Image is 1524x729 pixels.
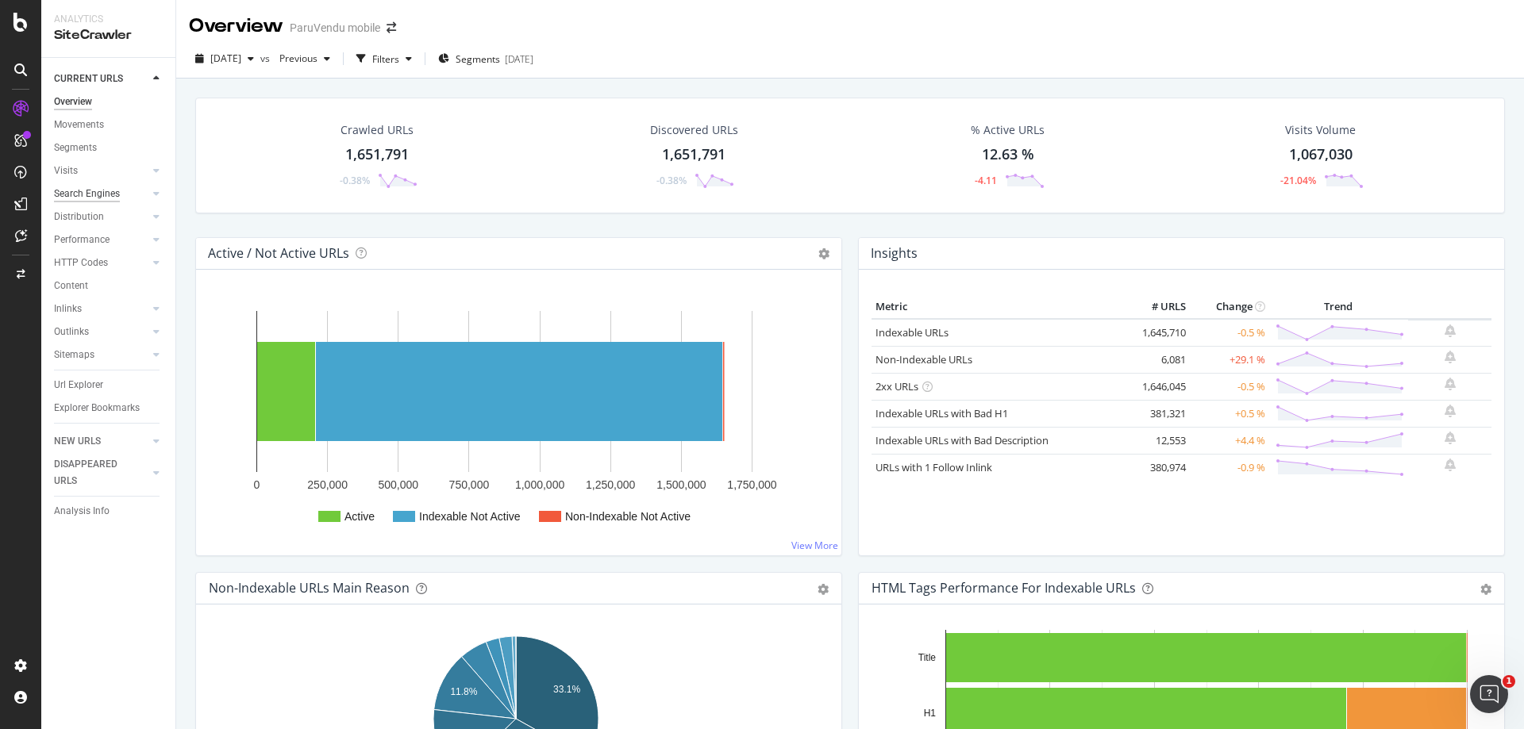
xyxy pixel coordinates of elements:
[54,163,78,179] div: Visits
[1126,427,1190,454] td: 12,553
[432,46,540,71] button: Segments[DATE]
[1190,373,1269,400] td: -0.5 %
[210,52,241,65] span: 2025 Sep. 12th
[54,232,110,248] div: Performance
[1190,319,1269,347] td: -0.5 %
[876,433,1049,447] a: Indexable URLs with Bad Description
[54,71,148,87] a: CURRENT URLS
[54,117,164,133] a: Movements
[1126,295,1190,319] th: # URLS
[54,400,164,416] a: Explorer Bookmarks
[209,295,829,543] svg: A chart.
[918,652,937,663] text: Title
[876,379,918,393] a: 2xx URLs
[1445,324,1456,337] div: bell-plus
[656,174,687,187] div: -0.38%
[273,46,337,71] button: Previous
[650,122,738,138] div: Discovered URLs
[656,478,706,491] text: 1,500,000
[372,52,399,66] div: Filters
[1445,351,1456,363] div: bell-plus
[1190,400,1269,427] td: +0.5 %
[1190,346,1269,373] td: +29.1 %
[924,708,937,719] text: H1
[54,377,103,393] div: Url Explorer
[1445,405,1456,417] div: bell-plus
[876,325,949,340] a: Indexable URLs
[189,46,260,71] button: [DATE]
[54,232,148,248] a: Performance
[54,278,164,294] a: Content
[54,163,148,179] a: Visits
[54,433,148,450] a: NEW URLS
[876,406,1008,420] a: Indexable URLs with Bad H1
[54,209,148,225] a: Distribution
[209,580,410,596] div: Non-Indexable URLs Main Reason
[449,478,490,491] text: 750,000
[54,347,148,363] a: Sitemaps
[1289,144,1353,165] div: 1,067,030
[340,174,370,187] div: -0.38%
[54,503,110,520] div: Analysis Info
[54,140,97,156] div: Segments
[54,209,104,225] div: Distribution
[54,377,164,393] a: Url Explorer
[586,478,635,491] text: 1,250,000
[871,243,918,264] h4: Insights
[341,122,414,138] div: Crawled URLs
[54,186,148,202] a: Search Engines
[54,186,120,202] div: Search Engines
[189,13,283,40] div: Overview
[54,433,101,450] div: NEW URLS
[872,580,1136,596] div: HTML Tags Performance for Indexable URLs
[54,94,164,110] a: Overview
[54,117,104,133] div: Movements
[54,71,123,87] div: CURRENT URLS
[982,144,1034,165] div: 12.63 %
[1190,427,1269,454] td: +4.4 %
[419,510,521,523] text: Indexable Not Active
[54,94,92,110] div: Overview
[290,20,380,36] div: ParuVendu mobile
[1445,432,1456,444] div: bell-plus
[345,144,409,165] div: 1,651,791
[971,122,1045,138] div: % Active URLs
[54,255,148,271] a: HTTP Codes
[54,13,163,26] div: Analytics
[1126,346,1190,373] td: 6,081
[456,52,500,66] span: Segments
[1445,378,1456,390] div: bell-plus
[1503,675,1515,688] span: 1
[378,478,418,491] text: 500,000
[1480,584,1491,595] div: gear
[260,52,273,65] span: vs
[1190,295,1269,319] th: Change
[1126,454,1190,481] td: 380,974
[54,324,89,340] div: Outlinks
[344,510,375,523] text: Active
[208,243,349,264] h4: Active / Not Active URLs
[515,478,564,491] text: 1,000,000
[387,22,396,33] div: arrow-right-arrow-left
[54,301,82,317] div: Inlinks
[1190,454,1269,481] td: -0.9 %
[54,324,148,340] a: Outlinks
[54,456,148,489] a: DISAPPEARED URLS
[54,278,88,294] div: Content
[505,52,533,66] div: [DATE]
[54,400,140,416] div: Explorer Bookmarks
[876,460,992,474] a: URLs with 1 Follow Inlink
[872,295,1126,319] th: Metric
[54,140,164,156] a: Segments
[553,684,580,695] text: 33.1%
[1285,122,1356,138] div: Visits Volume
[1126,319,1190,347] td: 1,645,710
[1445,459,1456,471] div: bell-plus
[54,255,108,271] div: HTTP Codes
[54,503,164,520] a: Analysis Info
[54,347,94,363] div: Sitemaps
[727,478,776,491] text: 1,750,000
[1126,400,1190,427] td: 381,321
[54,26,163,44] div: SiteCrawler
